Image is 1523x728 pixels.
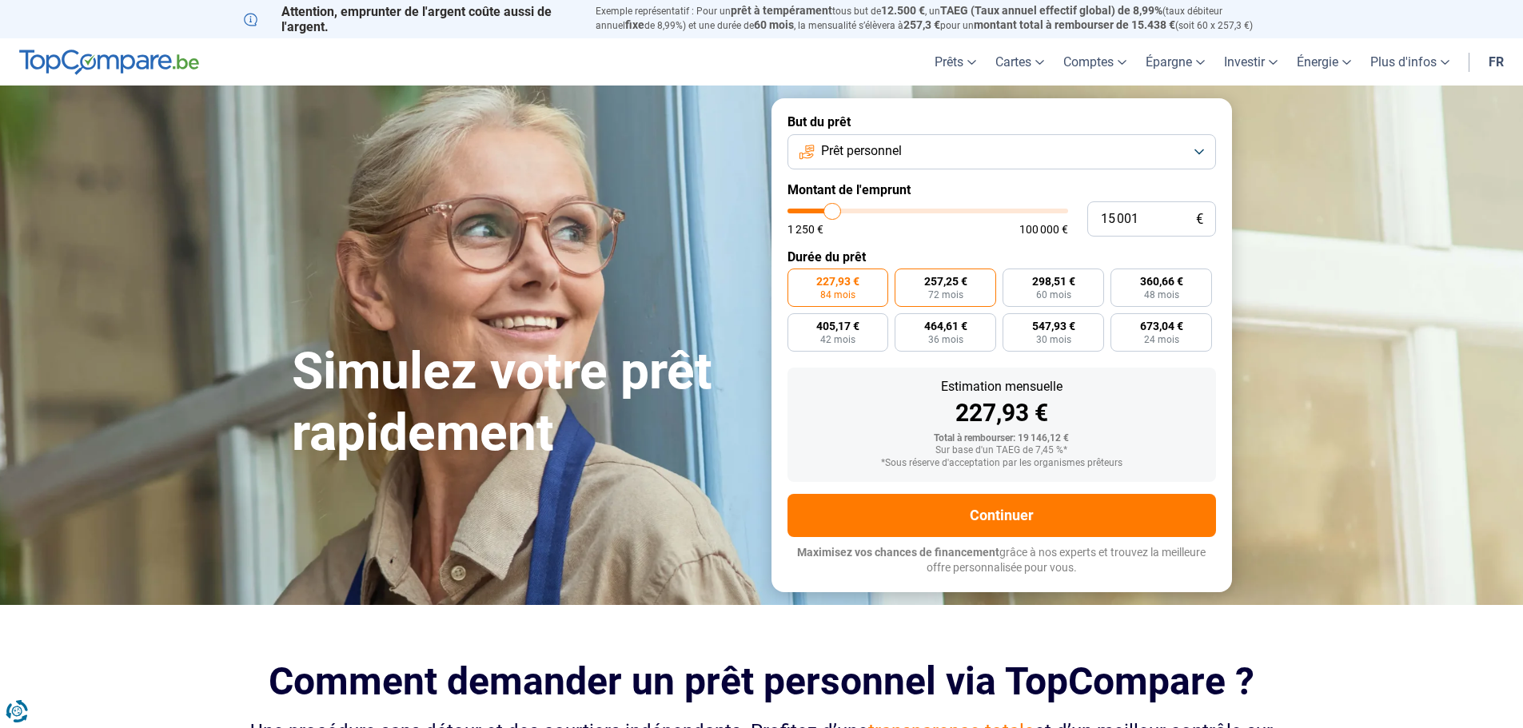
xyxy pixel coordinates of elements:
[1036,335,1071,344] span: 30 mois
[1140,320,1183,332] span: 673,04 €
[731,4,832,17] span: prêt à tempérament
[974,18,1175,31] span: montant total à rembourser de 15.438 €
[821,142,902,160] span: Prêt personnel
[800,380,1203,393] div: Estimation mensuelle
[1196,213,1203,226] span: €
[881,4,925,17] span: 12.500 €
[1036,290,1071,300] span: 60 mois
[800,458,1203,469] div: *Sous réserve d'acceptation par les organismes prêteurs
[1214,38,1287,86] a: Investir
[787,224,823,235] span: 1 250 €
[787,134,1216,169] button: Prêt personnel
[787,545,1216,576] p: grâce à nos experts et trouvez la meilleure offre personnalisée pour vous.
[800,401,1203,425] div: 227,93 €
[800,433,1203,444] div: Total à rembourser: 19 146,12 €
[787,249,1216,265] label: Durée du prêt
[928,290,963,300] span: 72 mois
[596,4,1280,33] p: Exemple représentatif : Pour un tous but de , un (taux débiteur annuel de 8,99%) et une durée de ...
[924,320,967,332] span: 464,61 €
[1032,276,1075,287] span: 298,51 €
[928,335,963,344] span: 36 mois
[1032,320,1075,332] span: 547,93 €
[292,341,752,464] h1: Simulez votre prêt rapidement
[1140,276,1183,287] span: 360,66 €
[903,18,940,31] span: 257,3 €
[1479,38,1513,86] a: fr
[19,50,199,75] img: TopCompare
[1287,38,1361,86] a: Énergie
[787,114,1216,129] label: But du prêt
[820,290,855,300] span: 84 mois
[1144,335,1179,344] span: 24 mois
[754,18,794,31] span: 60 mois
[816,276,859,287] span: 227,93 €
[816,320,859,332] span: 405,17 €
[787,182,1216,197] label: Montant de l'emprunt
[1019,224,1068,235] span: 100 000 €
[1136,38,1214,86] a: Épargne
[787,494,1216,537] button: Continuer
[925,38,986,86] a: Prêts
[940,4,1162,17] span: TAEG (Taux annuel effectif global) de 8,99%
[797,546,999,559] span: Maximisez vos chances de financement
[1144,290,1179,300] span: 48 mois
[924,276,967,287] span: 257,25 €
[244,659,1280,703] h2: Comment demander un prêt personnel via TopCompare ?
[820,335,855,344] span: 42 mois
[1361,38,1459,86] a: Plus d'infos
[800,445,1203,456] div: Sur base d'un TAEG de 7,45 %*
[244,4,576,34] p: Attention, emprunter de l'argent coûte aussi de l'argent.
[625,18,644,31] span: fixe
[1054,38,1136,86] a: Comptes
[986,38,1054,86] a: Cartes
